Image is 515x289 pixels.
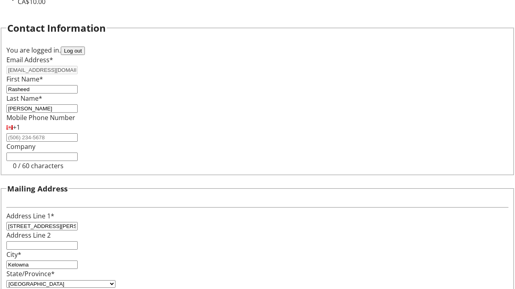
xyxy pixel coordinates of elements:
input: (506) 234-5678 [6,133,78,142]
h2: Contact Information [7,21,106,35]
label: City* [6,250,21,259]
label: Email Address* [6,55,53,64]
label: Mobile Phone Number [6,113,75,122]
button: Log out [61,47,85,55]
tr-character-limit: 0 / 60 characters [13,161,64,170]
div: You are logged in. [6,45,509,55]
label: First Name* [6,75,43,83]
input: Address [6,222,78,230]
label: Company [6,142,35,151]
h3: Mailing Address [7,183,68,194]
label: State/Province* [6,269,55,278]
label: Address Line 2 [6,231,51,240]
label: Address Line 1* [6,212,54,220]
input: City [6,261,78,269]
label: Last Name* [6,94,42,103]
